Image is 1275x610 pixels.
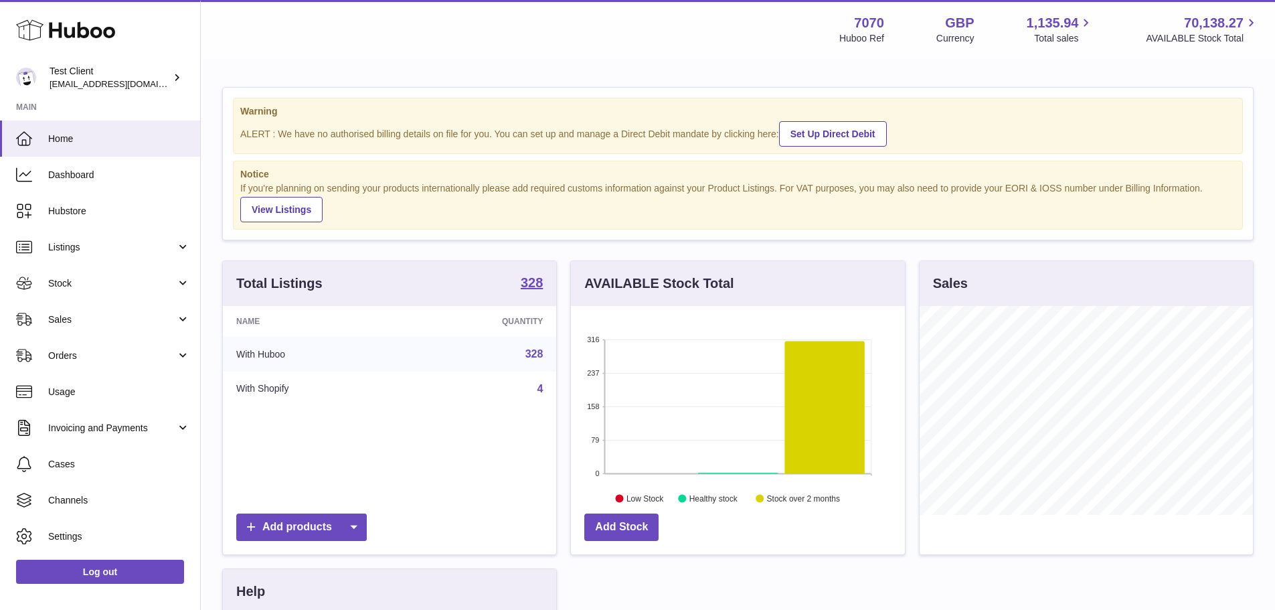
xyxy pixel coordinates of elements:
a: 328 [521,276,543,292]
a: Set Up Direct Debit [779,121,887,147]
span: Orders [48,350,176,362]
th: Quantity [403,306,557,337]
span: Invoicing and Payments [48,422,176,435]
span: Hubstore [48,205,190,218]
td: With Shopify [223,372,403,406]
span: Sales [48,313,176,326]
a: View Listings [240,197,323,222]
h3: Sales [933,275,968,293]
a: 1,135.94 Total sales [1027,14,1094,45]
a: 328 [525,348,543,360]
td: With Huboo [223,337,403,372]
strong: 7070 [854,14,884,32]
h3: Help [236,583,265,601]
span: Listings [48,241,176,254]
strong: Warning [240,105,1236,118]
span: Usage [48,386,190,398]
text: Healthy stock [689,494,738,504]
div: ALERT : We have no authorised billing details on file for you. You can set up and manage a Direct... [240,119,1236,147]
span: Cases [48,458,190,471]
strong: 328 [521,276,543,289]
div: Huboo Ref [839,32,884,45]
a: Log out [16,560,184,584]
text: 237 [587,369,599,377]
div: If you're planning on sending your products internationally please add required customs informati... [240,182,1236,222]
text: Low Stock [626,494,664,504]
span: 70,138.27 [1184,14,1244,32]
span: Total sales [1034,32,1094,45]
text: 79 [592,436,600,444]
span: Dashboard [48,169,190,181]
a: Add Stock [584,514,659,541]
span: Settings [48,530,190,543]
text: Stock over 2 months [767,494,840,504]
div: Currency [936,32,974,45]
a: 70,138.27 AVAILABLE Stock Total [1146,14,1259,45]
strong: GBP [945,14,974,32]
span: Home [48,133,190,145]
text: 316 [587,335,599,344]
span: 1,135.94 [1027,14,1079,32]
text: 158 [587,402,599,410]
span: Stock [48,277,176,290]
span: [EMAIL_ADDRESS][DOMAIN_NAME] [50,78,197,89]
img: internalAdmin-7070@internal.huboo.com [16,68,36,88]
a: Add products [236,514,367,541]
h3: Total Listings [236,275,323,293]
text: 0 [596,469,600,477]
span: AVAILABLE Stock Total [1146,32,1259,45]
span: Channels [48,494,190,507]
div: Test Client [50,65,170,90]
strong: Notice [240,168,1236,181]
a: 4 [537,383,543,394]
th: Name [223,306,403,337]
h3: AVAILABLE Stock Total [584,275,734,293]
